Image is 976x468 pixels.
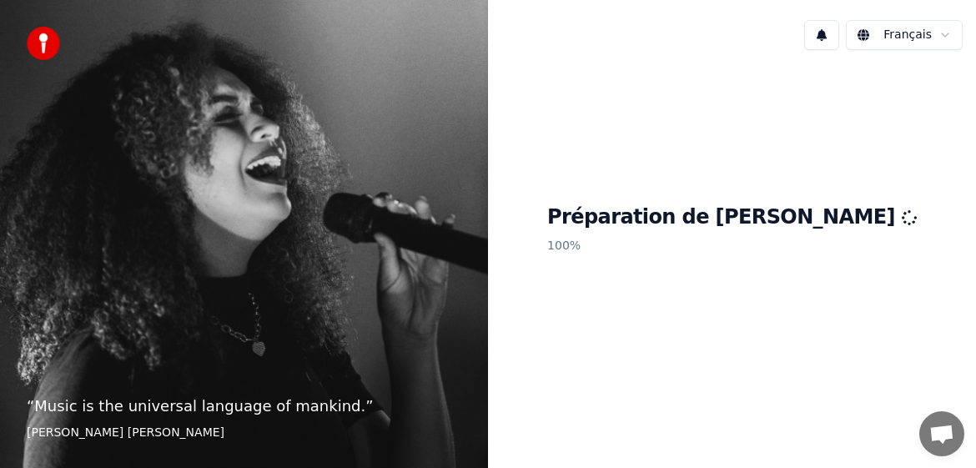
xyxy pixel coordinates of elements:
p: 100 % [547,231,917,261]
img: youka [27,27,60,60]
footer: [PERSON_NAME] [PERSON_NAME] [27,425,461,441]
h1: Préparation de [PERSON_NAME] [547,204,917,231]
div: Ouvrir le chat [919,411,964,456]
p: “ Music is the universal language of mankind. ” [27,395,461,418]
